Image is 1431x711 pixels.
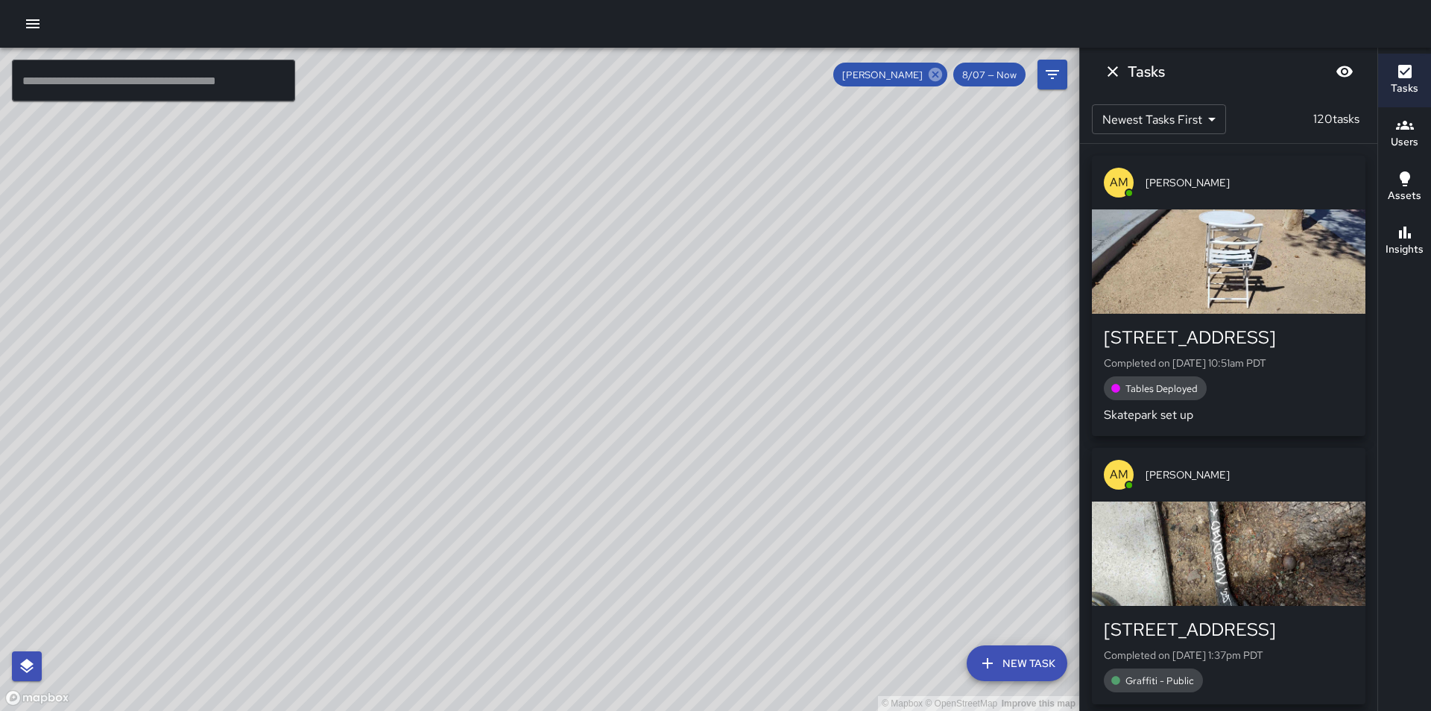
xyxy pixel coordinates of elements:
button: Tasks [1378,54,1431,107]
button: Dismiss [1098,57,1128,86]
button: Users [1378,107,1431,161]
span: [PERSON_NAME] [833,69,932,81]
span: [PERSON_NAME] [1146,175,1353,190]
span: [PERSON_NAME] [1146,467,1353,482]
button: Insights [1378,215,1431,268]
button: AM[PERSON_NAME][STREET_ADDRESS]Completed on [DATE] 10:51am PDTTables DeployedSkatepark set up [1092,156,1365,436]
button: Filters [1037,60,1067,89]
div: [STREET_ADDRESS] [1104,326,1353,350]
h6: Tasks [1128,60,1165,83]
h6: Assets [1388,188,1421,204]
span: Tables Deployed [1116,382,1207,395]
h6: Tasks [1391,80,1418,97]
h6: Users [1391,134,1418,151]
p: 120 tasks [1307,110,1365,128]
button: New Task [967,645,1067,681]
button: Blur [1330,57,1359,86]
span: Graffiti - Public [1116,674,1203,687]
p: Skatepark set up [1104,406,1353,424]
p: AM [1110,174,1128,192]
div: [PERSON_NAME] [833,63,947,86]
button: Assets [1378,161,1431,215]
div: Newest Tasks First [1092,104,1226,134]
p: Completed on [DATE] 1:37pm PDT [1104,648,1353,663]
button: AM[PERSON_NAME][STREET_ADDRESS]Completed on [DATE] 1:37pm PDTGraffiti - Public [1092,448,1365,704]
div: [STREET_ADDRESS] [1104,618,1353,642]
p: AM [1110,466,1128,484]
span: 8/07 — Now [953,69,1026,81]
p: Completed on [DATE] 10:51am PDT [1104,355,1353,370]
h6: Insights [1386,241,1424,258]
